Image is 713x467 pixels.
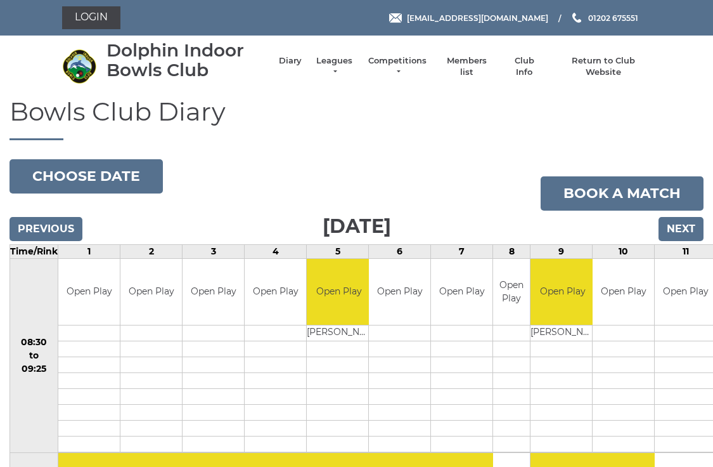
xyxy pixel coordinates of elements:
[58,259,120,326] td: Open Play
[10,217,82,241] input: Previous
[183,244,245,258] td: 3
[62,49,97,84] img: Dolphin Indoor Bowls Club
[10,98,703,140] h1: Bowls Club Diary
[307,326,371,341] td: [PERSON_NAME]
[440,55,493,78] a: Members list
[407,13,548,22] span: [EMAIL_ADDRESS][DOMAIN_NAME]
[120,244,183,258] td: 2
[530,259,594,326] td: Open Play
[314,55,354,78] a: Leagues
[530,326,594,341] td: [PERSON_NAME]
[369,244,431,258] td: 6
[10,159,163,194] button: Choose date
[10,258,58,453] td: 08:30 to 09:25
[389,12,548,24] a: Email [EMAIL_ADDRESS][DOMAIN_NAME]
[10,244,58,258] td: Time/Rink
[369,259,430,326] td: Open Play
[555,55,651,78] a: Return to Club Website
[62,6,120,29] a: Login
[593,259,654,326] td: Open Play
[493,259,530,326] td: Open Play
[307,259,371,326] td: Open Play
[120,259,182,326] td: Open Play
[506,55,543,78] a: Club Info
[245,244,307,258] td: 4
[572,13,581,23] img: Phone us
[183,259,244,326] td: Open Play
[279,55,302,67] a: Diary
[658,217,703,241] input: Next
[530,244,593,258] td: 9
[431,259,492,326] td: Open Play
[570,12,638,24] a: Phone us 01202 675551
[593,244,655,258] td: 10
[245,259,306,326] td: Open Play
[493,244,530,258] td: 8
[367,55,428,78] a: Competitions
[541,176,703,211] a: Book a match
[431,244,493,258] td: 7
[389,13,402,23] img: Email
[588,13,638,22] span: 01202 675551
[58,244,120,258] td: 1
[106,41,266,80] div: Dolphin Indoor Bowls Club
[307,244,369,258] td: 5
